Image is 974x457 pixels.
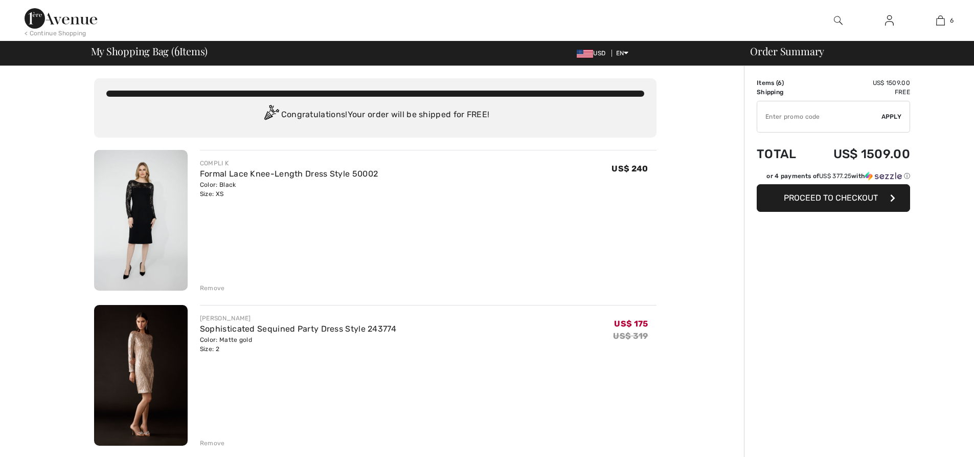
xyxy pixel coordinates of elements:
a: 6 [915,14,965,27]
a: Sign In [877,14,902,27]
span: US$ 175 [614,319,648,329]
td: US$ 1509.00 [809,78,910,88]
td: Free [809,88,910,97]
span: USD [577,50,609,57]
span: EN [616,50,629,57]
td: Shipping [757,88,809,97]
div: Remove [200,284,225,293]
div: COMPLI K [200,159,378,168]
button: Proceed to Checkout [757,184,910,212]
img: Congratulation2.svg [261,105,281,125]
img: Sezzle [865,171,902,181]
img: US Dollar [577,50,593,58]
div: Order Summary [738,46,968,56]
div: or 4 payments ofUS$ 377.25withSezzle Click to learn more about Sezzle [757,171,910,184]
img: 1ère Avenue [25,8,97,29]
a: Sophisticated Sequined Party Dress Style 243774 [200,324,396,334]
span: US$ 240 [611,164,648,173]
img: search the website [834,14,843,27]
div: Color: Black Size: XS [200,180,378,199]
span: Apply [881,112,902,121]
span: US$ 377.25 [819,172,851,180]
img: My Bag [936,14,945,27]
span: 6 [950,16,954,25]
div: < Continue Shopping [25,29,86,38]
img: Formal Lace Knee-Length Dress Style 50002 [94,150,188,291]
img: Sophisticated Sequined Party Dress Style 243774 [94,305,188,446]
span: 6 [778,79,782,86]
span: Proceed to Checkout [784,193,878,203]
div: Congratulations! Your order will be shipped for FREE! [106,105,644,125]
div: Color: Matte gold Size: 2 [200,335,396,354]
img: My Info [885,14,894,27]
div: Remove [200,439,225,448]
span: 6 [174,43,179,57]
div: [PERSON_NAME] [200,314,396,323]
td: US$ 1509.00 [809,137,910,171]
s: US$ 319 [613,331,648,341]
a: Formal Lace Knee-Length Dress Style 50002 [200,169,378,179]
span: My Shopping Bag ( Items) [91,46,208,56]
div: or 4 payments of with [766,171,910,181]
td: Items ( ) [757,78,809,88]
input: Promo code [757,101,881,132]
td: Total [757,137,809,171]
